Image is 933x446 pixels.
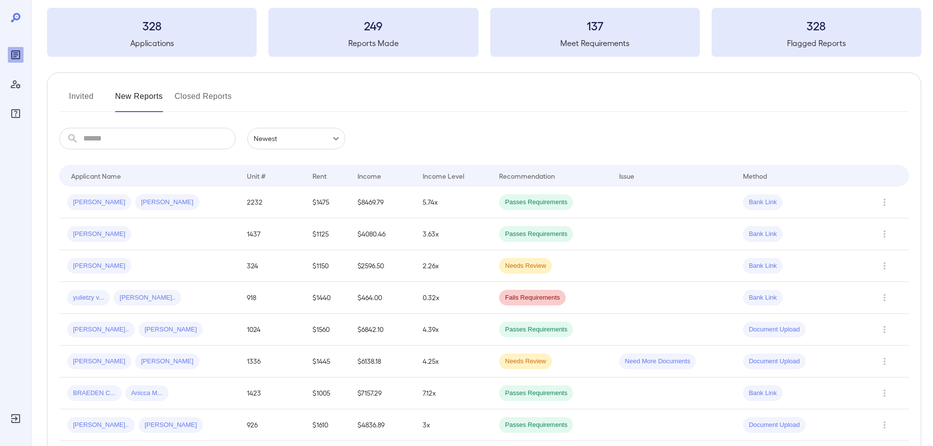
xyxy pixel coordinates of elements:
span: Bank Link [743,389,783,398]
h3: 328 [712,18,921,33]
td: $1475 [305,187,350,218]
span: [PERSON_NAME] [67,198,131,207]
td: $1610 [305,409,350,441]
button: Row Actions [877,385,892,401]
td: 1336 [239,346,304,377]
button: Row Actions [877,194,892,210]
td: 918 [239,282,304,314]
div: Applicant Name [71,170,121,182]
span: BRAEDEN C... [67,389,121,398]
td: $1005 [305,377,350,409]
td: $6138.18 [350,346,415,377]
div: Log Out [8,411,24,426]
h5: Flagged Reports [712,37,921,49]
td: $1440 [305,282,350,314]
span: Passes Requirements [499,325,573,334]
span: [PERSON_NAME] [135,357,199,366]
span: Passes Requirements [499,421,573,430]
span: yulietzy v... [67,293,110,303]
td: $7157.29 [350,377,415,409]
div: Income Level [423,170,464,182]
div: FAQ [8,106,24,121]
span: Document Upload [743,357,806,366]
span: [PERSON_NAME] [135,198,199,207]
td: $8469.79 [350,187,415,218]
td: 2232 [239,187,304,218]
span: Passes Requirements [499,389,573,398]
td: $6842.10 [350,314,415,346]
td: 5.74x [415,187,491,218]
div: Reports [8,47,24,63]
span: [PERSON_NAME] [67,261,131,271]
td: $464.00 [350,282,415,314]
td: 1423 [239,377,304,409]
div: Newest [247,128,345,149]
summary: 328Applications249Reports Made137Meet Requirements328Flagged Reports [47,8,921,57]
td: 7.12x [415,377,491,409]
div: Manage Users [8,76,24,92]
td: 1437 [239,218,304,250]
td: $2596.50 [350,250,415,282]
td: 4.25x [415,346,491,377]
span: [PERSON_NAME].. [67,325,135,334]
span: Passes Requirements [499,198,573,207]
td: 926 [239,409,304,441]
h3: 249 [268,18,478,33]
td: $4836.89 [350,409,415,441]
div: Method [743,170,767,182]
button: Row Actions [877,290,892,305]
span: Bank Link [743,230,783,239]
td: 1024 [239,314,304,346]
td: 4.39x [415,314,491,346]
h5: Meet Requirements [490,37,700,49]
span: Document Upload [743,421,806,430]
span: [PERSON_NAME].. [67,421,135,430]
span: [PERSON_NAME] [139,421,203,430]
div: Issue [619,170,635,182]
div: Unit # [247,170,265,182]
button: Invited [59,89,103,112]
div: Recommendation [499,170,555,182]
span: [PERSON_NAME] [67,357,131,366]
span: Bank Link [743,293,783,303]
td: 324 [239,250,304,282]
td: 3.63x [415,218,491,250]
td: $1560 [305,314,350,346]
div: Rent [312,170,328,182]
span: [PERSON_NAME] [139,325,203,334]
button: Row Actions [877,226,892,242]
span: Bank Link [743,261,783,271]
span: [PERSON_NAME] [67,230,131,239]
td: $4080.46 [350,218,415,250]
h3: 328 [47,18,257,33]
td: $1150 [305,250,350,282]
td: $1125 [305,218,350,250]
button: Closed Reports [175,89,232,112]
td: 0.32x [415,282,491,314]
span: Document Upload [743,325,806,334]
span: [PERSON_NAME].. [114,293,181,303]
span: Bank Link [743,198,783,207]
button: Row Actions [877,258,892,274]
button: New Reports [115,89,163,112]
h5: Applications [47,37,257,49]
h5: Reports Made [268,37,478,49]
td: 3x [415,409,491,441]
span: Anicca M... [125,389,168,398]
button: Row Actions [877,417,892,433]
td: $1445 [305,346,350,377]
div: Income [358,170,381,182]
td: 2.26x [415,250,491,282]
span: Needs Review [499,261,552,271]
button: Row Actions [877,322,892,337]
span: Passes Requirements [499,230,573,239]
span: Needs Review [499,357,552,366]
span: Need More Documents [619,357,696,366]
button: Row Actions [877,353,892,369]
h3: 137 [490,18,700,33]
span: Fails Requirements [499,293,566,303]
